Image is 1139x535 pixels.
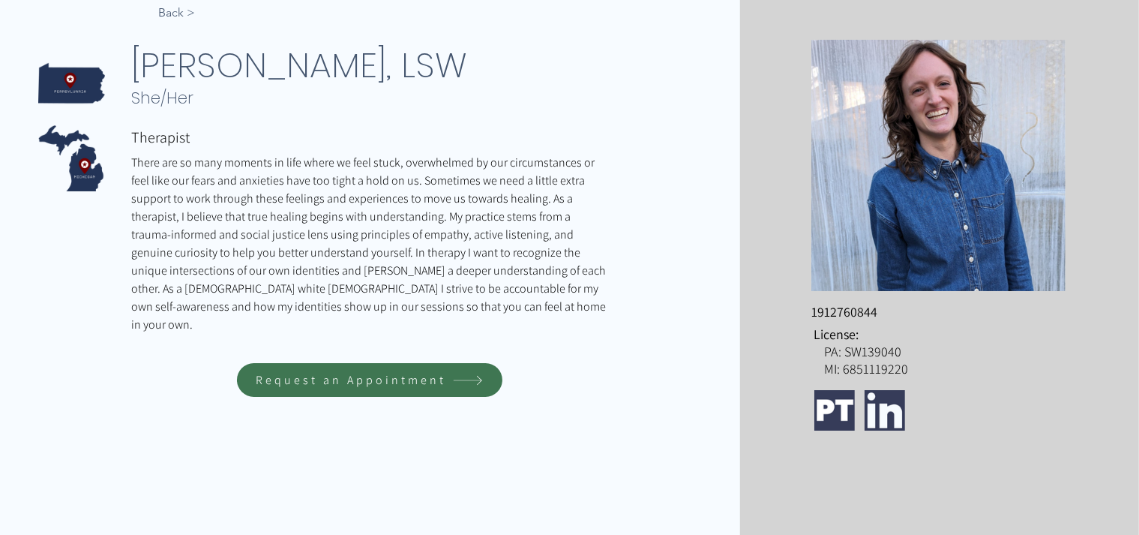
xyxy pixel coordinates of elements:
[131,86,193,110] span: She/Her
[158,5,195,21] span: < Back
[131,128,190,147] span: Therapist
[865,390,905,431] img: LinkedIn Link
[131,2,195,24] a: < Back
[237,363,502,397] a: Request an Appointment
[824,343,1066,377] p: PA: SW139040 MI: 6851119220
[814,390,855,431] img: Psychology Today Profile Link
[916,390,956,431] img: Facebook Link
[131,155,608,332] span: There are so many moments in life where we feel stuck, overwhelmed by our circumstances or feel l...
[256,372,446,388] span: Request an Appointment
[811,303,877,320] span: 1912760844
[814,326,859,343] span: License:
[131,41,467,89] span: [PERSON_NAME], LSW
[811,40,1066,291] img: Amy Eckendorf, LSW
